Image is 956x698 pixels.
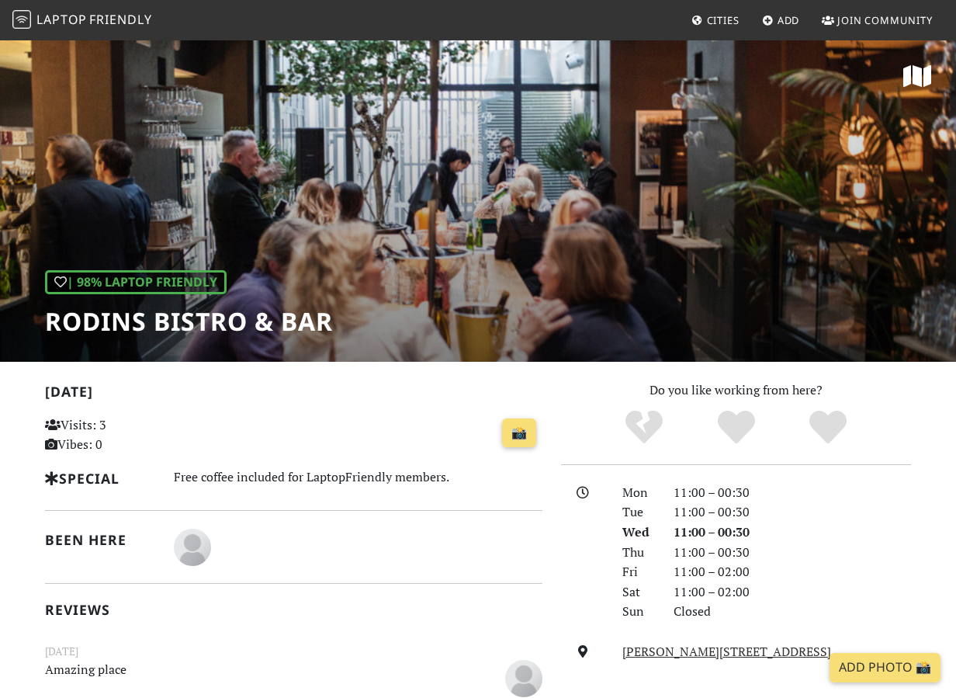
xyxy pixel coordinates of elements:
[664,543,920,563] div: 11:00 – 00:30
[12,10,31,29] img: LaptopFriendly
[597,408,690,447] div: No
[690,408,782,447] div: Yes
[174,537,211,554] span: Arild Abrahamsen
[165,467,552,493] div: Free coffee included for LaptopFriendly members.
[45,270,227,295] div: | 98% Laptop Friendly
[36,660,466,695] p: Amazing place
[45,415,199,455] p: Visits: 3 Vibes: 0
[45,307,333,336] h1: Rodins Bistro & Bar
[613,483,664,503] div: Mon
[664,602,920,622] div: Closed
[664,582,920,603] div: 11:00 – 02:00
[505,660,542,697] img: blank-535327c66bd565773addf3077783bbfce4b00ec00e9fd257753287c682c7fa38.png
[613,602,664,622] div: Sun
[613,502,664,523] div: Tue
[613,582,664,603] div: Sat
[756,6,806,34] a: Add
[685,6,746,34] a: Cities
[45,384,542,406] h2: [DATE]
[664,562,920,582] div: 11:00 – 02:00
[664,523,920,543] div: 11:00 – 00:30
[664,483,920,503] div: 11:00 – 00:30
[707,13,740,27] span: Cities
[778,13,800,27] span: Add
[613,543,664,563] div: Thu
[36,11,87,28] span: Laptop
[89,11,151,28] span: Friendly
[613,523,664,543] div: Wed
[782,408,875,447] div: Definitely!
[613,562,664,582] div: Fri
[174,529,211,566] img: blank-535327c66bd565773addf3077783bbfce4b00ec00e9fd257753287c682c7fa38.png
[505,668,542,686] span: Arild Abrahamsen
[664,502,920,523] div: 11:00 – 00:30
[622,643,831,660] a: [PERSON_NAME][STREET_ADDRESS]
[502,418,536,448] a: 📸
[830,653,940,682] a: Add Photo 📸
[45,532,155,548] h2: Been here
[816,6,939,34] a: Join Community
[45,602,542,618] h2: Reviews
[837,13,933,27] span: Join Community
[36,643,552,660] small: [DATE]
[561,380,911,401] p: Do you like working from here?
[12,7,152,34] a: LaptopFriendly LaptopFriendly
[45,471,155,487] h2: Special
